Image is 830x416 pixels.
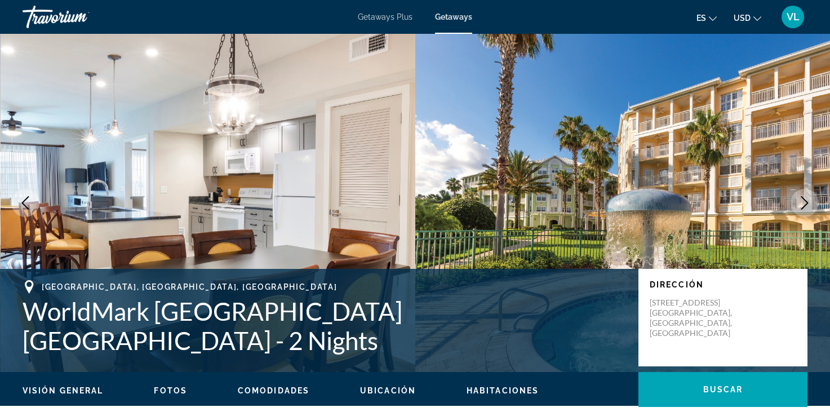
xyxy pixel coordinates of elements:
[778,5,807,29] button: User Menu
[23,386,103,395] span: Visión general
[360,386,416,396] button: Ubicación
[734,14,751,23] span: USD
[23,2,135,32] a: Travorium
[358,12,412,21] a: Getaways Plus
[467,386,539,395] span: Habitaciones
[787,11,800,23] span: VL
[42,282,337,291] span: [GEOGRAPHIC_DATA], [GEOGRAPHIC_DATA], [GEOGRAPHIC_DATA]
[435,12,472,21] a: Getaways
[696,10,717,26] button: Change language
[238,386,309,395] span: Comodidades
[11,189,39,217] button: Previous image
[360,386,416,395] span: Ubicación
[154,386,187,396] button: Fotos
[23,296,627,355] h1: WorldMark [GEOGRAPHIC_DATA] [GEOGRAPHIC_DATA] - 2 Nights
[650,280,796,289] p: Dirección
[154,386,187,395] span: Fotos
[703,385,743,394] span: Buscar
[734,10,761,26] button: Change currency
[791,189,819,217] button: Next image
[238,386,309,396] button: Comodidades
[638,372,807,407] button: Buscar
[696,14,706,23] span: es
[467,386,539,396] button: Habitaciones
[650,298,740,338] p: [STREET_ADDRESS] [GEOGRAPHIC_DATA], [GEOGRAPHIC_DATA], [GEOGRAPHIC_DATA]
[23,386,103,396] button: Visión general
